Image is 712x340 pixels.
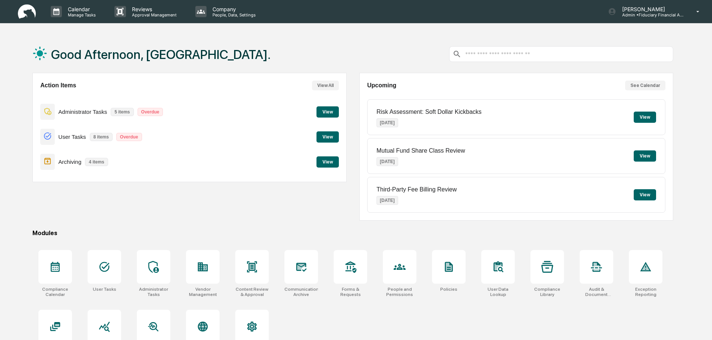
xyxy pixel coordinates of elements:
[85,158,108,166] p: 4 items
[38,287,72,297] div: Compliance Calendar
[377,186,457,193] p: Third-Party Fee Billing Review
[126,12,180,18] p: Approval Management
[316,131,339,143] button: View
[334,287,367,297] div: Forms & Requests
[93,287,116,292] div: User Tasks
[312,81,339,90] button: View All
[616,12,686,18] p: Admin • Fiduciary Financial Advisors
[634,150,656,162] button: View
[186,287,220,297] div: Vendor Management
[207,6,259,12] p: Company
[367,82,396,89] h2: Upcoming
[481,287,515,297] div: User Data Lookup
[616,6,686,12] p: [PERSON_NAME]
[62,12,100,18] p: Manage Tasks
[377,196,398,205] p: [DATE]
[235,287,269,297] div: Content Review & Approval
[32,230,673,237] div: Modules
[625,81,665,90] button: See Calendar
[40,82,76,89] h2: Action Items
[126,6,180,12] p: Reviews
[634,112,656,123] button: View
[207,12,259,18] p: People, Data, Settings
[629,287,662,297] div: Exception Reporting
[377,109,482,115] p: Risk Assessment: Soft Dollar Kickbacks
[316,158,339,165] a: View
[316,133,339,140] a: View
[18,4,36,19] img: logo
[59,134,86,140] p: User Tasks
[440,287,457,292] div: Policies
[530,287,564,297] div: Compliance Library
[316,106,339,118] button: View
[111,108,133,116] p: 5 items
[59,109,107,115] p: Administrator Tasks
[51,47,271,62] h1: Good Afternoon, [GEOGRAPHIC_DATA].
[316,108,339,115] a: View
[62,6,100,12] p: Calendar
[688,315,708,336] iframe: Open customer support
[377,147,465,154] p: Mutual Fund Share Class Review
[634,189,656,200] button: View
[90,133,113,141] p: 8 items
[580,287,613,297] div: Audit & Document Logs
[377,118,398,127] p: [DATE]
[138,108,163,116] p: Overdue
[316,156,339,168] button: View
[377,157,398,166] p: [DATE]
[284,287,318,297] div: Communications Archive
[59,159,82,165] p: Archiving
[383,287,416,297] div: People and Permissions
[137,287,170,297] div: Administrator Tasks
[116,133,142,141] p: Overdue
